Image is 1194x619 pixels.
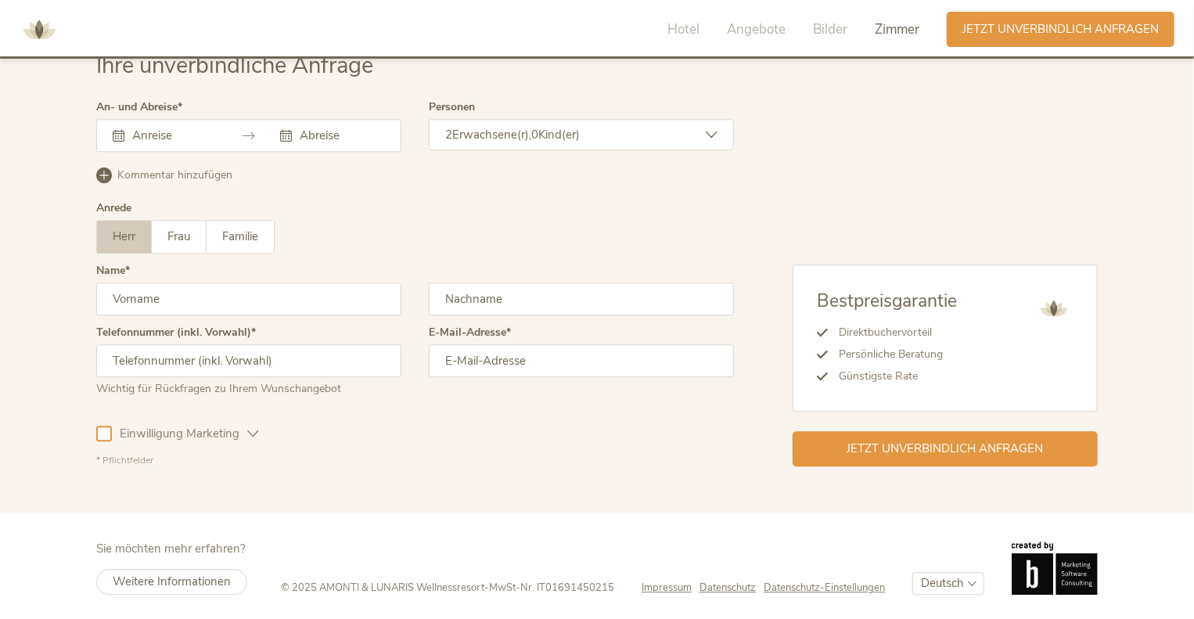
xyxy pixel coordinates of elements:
[117,167,232,183] span: Kommentar hinzufügen
[813,20,847,38] span: Bilder
[429,344,734,377] input: E-Mail-Adresse
[113,229,135,244] span: Herr
[531,127,538,142] span: 0
[222,229,258,244] span: Familie
[16,23,63,34] a: AMONTI & LUNARIS Wellnessresort
[96,541,246,556] span: Sie möchten mehr erfahren?
[1034,289,1074,328] img: AMONTI & LUNARIS Wellnessresort
[429,283,734,315] input: Nachname
[667,20,699,38] span: Hotel
[281,581,484,595] span: © 2025 AMONTI & LUNARIS Wellnessresort
[538,127,580,142] span: Kind(er)
[96,50,373,81] span: Ihre unverbindliche Anfrage
[828,365,957,387] li: Günstigste Rate
[96,203,131,214] div: Anrede
[96,283,401,315] input: Vorname
[96,454,734,467] div: * Pflichtfelder
[445,127,452,142] span: 2
[167,229,190,244] span: Frau
[699,581,764,595] a: Datenschutz
[489,581,614,595] span: MwSt-Nr. IT01691450215
[96,327,256,338] label: Telefonnummer (inkl. Vorwahl)
[96,569,247,595] a: Weitere Informationen
[484,581,489,595] span: -
[699,581,756,595] span: Datenschutz
[429,327,511,338] label: E-Mail-Adresse
[847,441,1044,457] span: Jetzt unverbindlich anfragen
[642,581,699,595] a: Impressum
[875,20,919,38] span: Zimmer
[96,344,401,377] input: Telefonnummer (inkl. Vorwahl)
[452,127,531,142] span: Erwachsene(r),
[828,344,957,365] li: Persönliche Beratung
[764,581,885,595] a: Datenschutz-Einstellungen
[642,581,692,595] span: Impressum
[16,6,63,53] img: AMONTI & LUNARIS Wellnessresort
[113,574,231,589] span: Weitere Informationen
[429,102,475,113] label: Personen
[828,322,957,344] li: Direktbuchervorteil
[296,128,385,143] input: Abreise
[112,426,247,442] span: Einwilligung Marketing
[817,289,957,313] span: Bestpreisgarantie
[96,102,182,113] label: An- und Abreise
[1012,542,1098,595] img: Brandnamic GmbH | Leading Hospitality Solutions
[96,377,401,397] div: Wichtig für Rückfragen zu Ihrem Wunschangebot
[727,20,786,38] span: Angebote
[128,128,218,143] input: Anreise
[96,265,130,276] label: Name
[962,21,1159,38] span: Jetzt unverbindlich anfragen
